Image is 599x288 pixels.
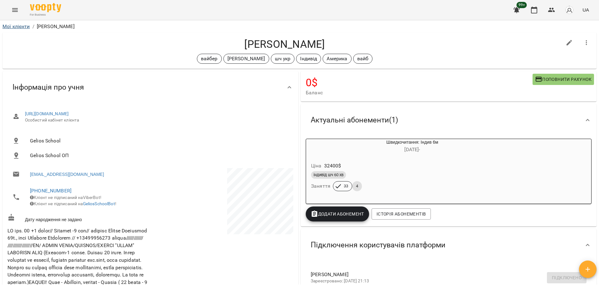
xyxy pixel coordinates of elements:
a: Мої клієнти [2,23,30,29]
span: Інформація про учня [12,82,84,92]
img: Voopty Logo [30,3,61,12]
div: Америка [323,54,351,64]
div: Інформація про учня [2,71,298,103]
span: Клієнт не підписаний на ! [30,201,116,206]
span: 33 [340,183,352,189]
h6: Ціна [311,161,322,170]
span: Особистий кабінет клієнта [25,117,288,123]
nav: breadcrumb [2,23,597,30]
span: Gelios School ОП [30,152,288,159]
p: Індивід [300,55,317,62]
span: Клієнт не підписаний на ViberBot! [30,195,101,200]
span: [DATE] - [404,146,420,152]
p: [PERSON_NAME] [37,23,75,30]
h4: [PERSON_NAME] [7,38,562,51]
span: 4 [352,183,362,189]
div: Підключення користувачів платформи [301,229,597,261]
div: вайбер [197,54,222,64]
li: / [32,23,34,30]
span: Актуальні абонементи ( 1 ) [311,115,398,125]
span: Gelios School [30,137,288,145]
div: Швидкочитання: Індив 6м [336,139,489,154]
div: вайб [353,54,373,64]
div: Актуальні абонементи(1) [301,104,597,136]
button: Menu [7,2,22,17]
button: Історія абонементів [372,208,431,220]
span: Додати Абонемент [311,210,364,218]
button: UA [580,4,592,16]
span: індивід шч 60 хв [311,172,346,178]
div: [PERSON_NAME] [223,54,269,64]
span: 99+ [517,2,527,8]
h6: Заняття [311,182,330,191]
p: шч укр [275,55,291,62]
div: Індивід [296,54,321,64]
a: [EMAIL_ADDRESS][DOMAIN_NAME] [30,171,104,177]
span: UA [582,7,589,13]
p: вайбер [201,55,218,62]
span: Підключення користувачів платформи [311,240,446,250]
p: Зареєстровано: [DATE] 21:13 [311,278,577,284]
button: Поповнити рахунок [533,74,594,85]
p: вайб [357,55,369,62]
img: avatar_s.png [565,6,574,14]
div: Дату народження не задано [6,212,150,224]
span: [PERSON_NAME] [311,271,577,278]
a: GeliosSchoolBot [83,201,115,206]
span: Історія абонементів [377,210,426,218]
span: Баланс [306,89,533,97]
span: Поповнити рахунок [535,76,592,83]
p: 32400 $ [324,162,341,170]
div: шч укр [271,54,295,64]
div: Швидкочитання: Індив 6м [306,139,336,154]
h4: 0 $ [306,76,533,89]
button: Додати Абонемент [306,206,369,221]
a: [PHONE_NUMBER] [30,188,71,194]
a: [URL][DOMAIN_NAME] [25,111,69,116]
p: Америка [327,55,347,62]
p: [PERSON_NAME] [227,55,265,62]
button: Швидкочитання: Індив 6м[DATE]- Ціна32400$індивід шч 60 хвЗаняття334 [306,139,489,199]
span: For Business [30,13,61,17]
